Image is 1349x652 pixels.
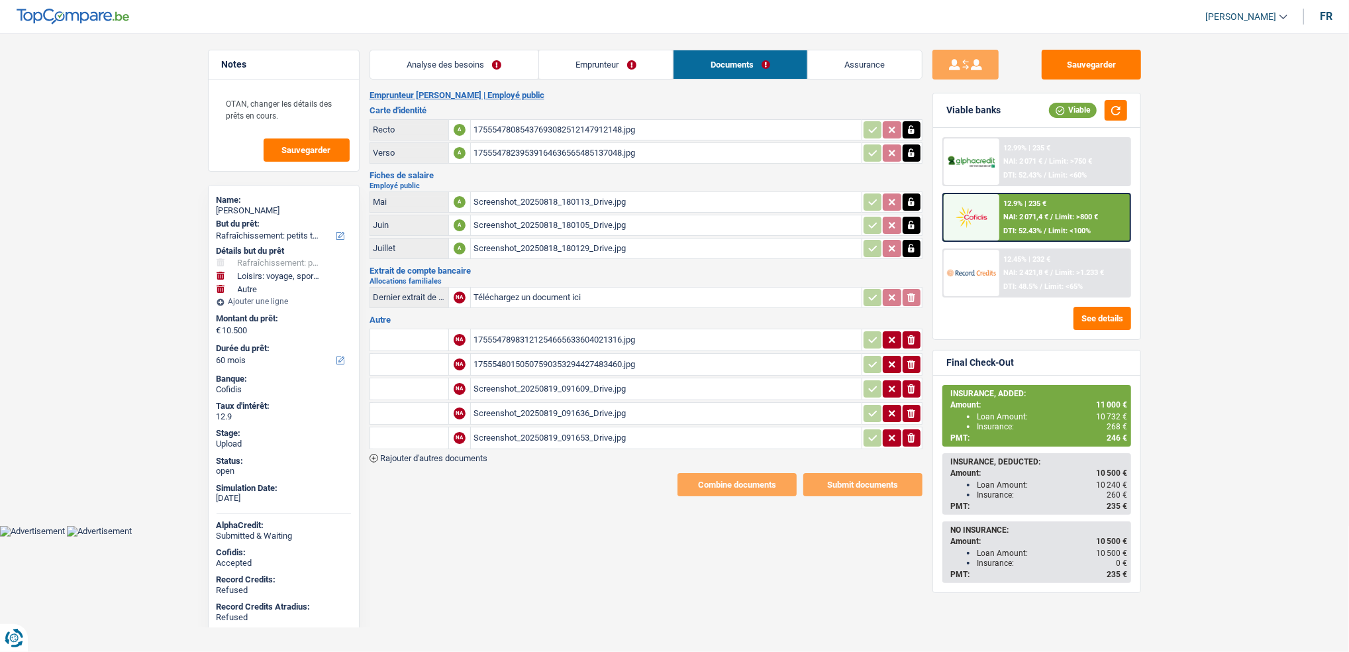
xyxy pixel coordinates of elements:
div: Screenshot_20250818_180129_Drive.jpg [474,239,859,258]
span: Limit: <65% [1044,282,1083,291]
img: Cofidis [947,205,996,229]
h3: Autre [370,315,923,324]
div: [DATE] [217,493,351,504]
div: PMT: [950,570,1127,579]
h2: Employé public [370,182,923,190]
div: Name: [217,195,351,205]
span: 235 € [1107,502,1127,511]
div: Loan Amount: [977,480,1127,490]
span: 268 € [1107,422,1127,431]
div: Accepted [217,558,351,569]
span: / [1050,213,1053,221]
div: Screenshot_20250819_091653_Drive.jpg [474,428,859,448]
button: See details [1074,307,1131,330]
div: Stage: [217,428,351,439]
div: A [454,147,466,159]
div: [PERSON_NAME] [217,205,351,216]
div: Recto [373,125,446,135]
img: AlphaCredit [947,154,996,170]
div: Insurance: [977,559,1127,568]
span: 260 € [1107,490,1127,500]
span: 10 240 € [1096,480,1127,490]
span: / [1044,227,1046,235]
span: DTI: 52.43% [1003,171,1042,180]
span: 235 € [1107,570,1127,579]
div: Verso [373,148,446,158]
div: Juillet [373,243,446,253]
div: Insurance: [977,422,1127,431]
div: A [454,243,466,254]
div: Amount: [950,400,1127,409]
span: / [1044,157,1047,166]
div: Record Credits Atradius: [217,602,351,612]
div: Record Credits: [217,574,351,585]
div: Refused [217,585,351,596]
div: NA [454,383,466,395]
div: NA [454,407,466,419]
div: Screenshot_20250819_091609_Drive.jpg [474,379,859,399]
div: Status: [217,456,351,466]
div: Simulation Date: [217,483,351,494]
span: 10 732 € [1096,412,1127,421]
div: Taux d'intérêt: [217,401,351,411]
span: NAI: 2 421,8 € [1003,268,1048,277]
span: Limit: >800 € [1055,213,1098,221]
div: Banque: [217,374,351,384]
div: AlphaCredit: [217,520,351,531]
h3: Extrait de compte bancaire [370,266,923,275]
div: INSURANCE, DEDUCTED: [950,457,1127,466]
div: 12.45% | 232 € [1003,255,1050,264]
div: NO INSURANCE: [950,525,1127,535]
div: 17555478983121254665633604021316.jpg [474,330,859,350]
div: 12.99% | 235 € [1003,144,1050,152]
h5: Notes [222,59,346,70]
label: Durée du prêt: [217,343,348,354]
span: Rajouter d'autres documents [380,454,487,462]
div: 12.9 [217,411,351,422]
div: Screenshot_20250818_180113_Drive.jpg [474,192,859,212]
a: Analyse des besoins [370,50,538,79]
span: DTI: 52.43% [1003,227,1042,235]
div: Submitted & Waiting [217,531,351,541]
button: Combine documents [677,473,797,496]
span: [PERSON_NAME] [1205,11,1276,23]
span: NAI: 2 071,4 € [1003,213,1048,221]
div: PMT: [950,433,1127,443]
span: Limit: <60% [1048,171,1087,180]
div: NA [454,432,466,444]
div: A [454,219,466,231]
img: Advertisement [67,526,132,537]
h3: Fiches de salaire [370,171,923,180]
a: Documents [674,50,807,79]
img: Record Credits [947,260,996,285]
span: / [1044,171,1046,180]
span: DTI: 48.5% [1003,282,1038,291]
div: Screenshot_20250819_091636_Drive.jpg [474,404,859,423]
div: PMT: [950,502,1127,511]
button: Submit documents [803,473,923,496]
div: 17555480150507590353294427483460.jpg [474,354,859,374]
div: Juin [373,220,446,230]
div: Cofidis [217,384,351,395]
img: TopCompare Logo [17,9,129,25]
h2: Emprunteur [PERSON_NAME] | Employé public [370,90,923,101]
div: Dernier extrait de compte pour vos allocations familiales [373,292,446,302]
span: Limit: >750 € [1049,157,1092,166]
div: Refused [217,612,351,623]
div: fr [1320,10,1332,23]
a: Emprunteur [539,50,673,79]
div: Screenshot_20250818_180105_Drive.jpg [474,215,859,235]
div: Viable banks [946,105,1001,116]
div: 17555478085437693082512147912148.jpg [474,120,859,140]
div: A [454,124,466,136]
div: Cofidis: [217,547,351,558]
span: € [217,325,221,336]
a: [PERSON_NAME] [1195,6,1287,28]
div: 17555478239539164636565485137048.jpg [474,143,859,163]
div: Détails but du prêt [217,246,351,256]
button: Rajouter d'autres documents [370,454,487,462]
span: Limit: >1.233 € [1055,268,1104,277]
span: 11 000 € [1096,400,1127,409]
div: NA [454,334,466,346]
div: Amount: [950,537,1127,546]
